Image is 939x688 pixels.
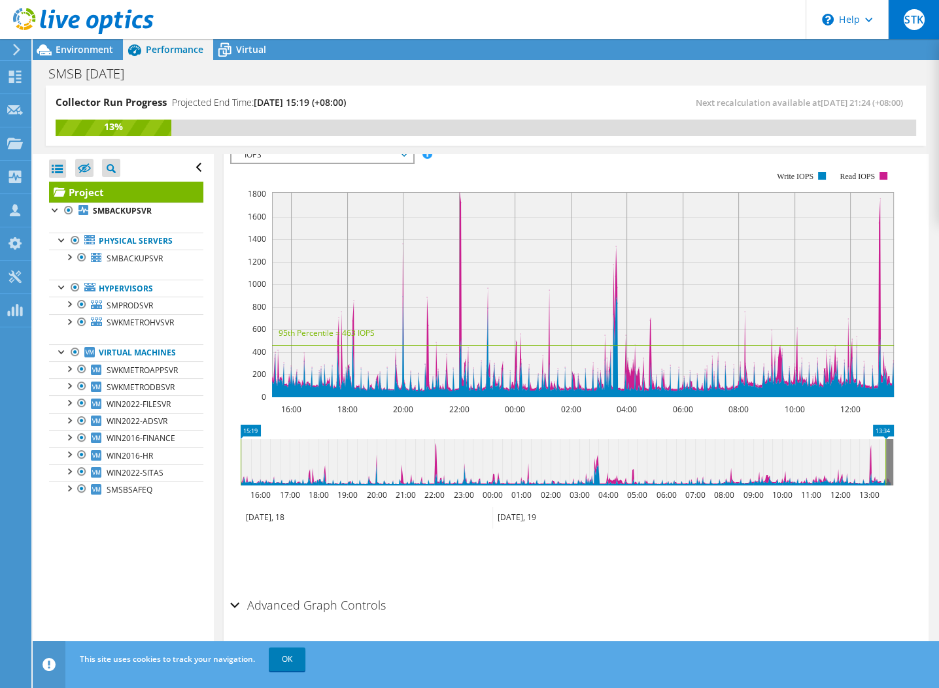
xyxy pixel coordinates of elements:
span: [DATE] 15:19 (+08:00) [254,96,346,108]
text: 0 [262,391,266,402]
span: SWKMETRODBSVR [107,382,175,393]
text: 20:00 [393,404,413,415]
span: SWKMETROAPPSVR [107,365,178,376]
div: 13% [56,120,171,134]
text: 21:00 [396,489,416,500]
text: Write IOPS [777,172,813,181]
h4: Projected End Time: [172,95,346,110]
text: 19:00 [337,489,358,500]
a: SWKMETRODBSVR [49,378,203,395]
text: 18:00 [309,489,329,500]
span: WIN2016-HR [107,450,153,461]
span: WIN2022-ADSVR [107,416,167,427]
text: 00:00 [483,489,503,500]
text: 04:00 [617,404,637,415]
text: 03:00 [570,489,590,500]
text: 20:00 [367,489,387,500]
a: WIN2022-SITAS [49,464,203,481]
a: SWKMETROAPPSVR [49,361,203,378]
span: WIN2022-FILESVR [107,399,171,410]
a: WIN2016-HR [49,447,203,464]
text: 200 [252,369,266,380]
text: 1400 [248,233,266,244]
h1: SMSB [DATE] [43,67,145,81]
a: SMBACKUPSVR [49,203,203,220]
span: SMBACKUPSVR [107,253,163,264]
text: 06:00 [657,489,677,500]
text: 02:00 [541,489,561,500]
span: WIN2022-SITAS [107,467,163,478]
a: OK [269,647,305,671]
text: 06:00 [673,404,693,415]
text: 800 [252,301,266,312]
span: Virtual [236,43,266,56]
text: 22:00 [424,489,445,500]
span: SMSBSAFEQ [107,484,152,495]
text: Read IOPS [840,172,876,181]
text: 08:00 [714,489,734,500]
a: WIN2016-FINANCE [49,430,203,447]
text: 08:00 [728,404,749,415]
text: 13:00 [859,489,879,500]
span: Environment [56,43,113,56]
span: SWKMETROHVSVR [107,317,174,328]
text: 22:00 [449,404,469,415]
a: SMBACKUPSVR [49,250,203,267]
text: 05:00 [627,489,647,500]
a: Physical Servers [49,233,203,250]
text: 95th Percentile = 463 IOPS [279,327,375,338]
text: 16:00 [250,489,271,500]
span: Next recalculation available at [696,97,910,108]
span: WIN2016-FINANCE [107,433,175,444]
text: 18:00 [337,404,358,415]
text: 01:00 [511,489,532,500]
text: 23:00 [454,489,474,500]
text: 10:00 [772,489,793,500]
text: 00:00 [505,404,525,415]
span: [DATE] 21:24 (+08:00) [821,97,903,108]
text: 02:00 [561,404,581,415]
span: SMPRODSVR [107,300,153,311]
a: WIN2022-ADSVR [49,413,203,430]
text: 11:00 [801,489,821,500]
text: 10:00 [785,404,805,415]
a: Project [49,182,203,203]
text: 12:00 [830,489,851,500]
a: Hypervisors [49,280,203,297]
h2: Advanced Graph Controls [230,592,386,618]
a: Virtual Machines [49,344,203,361]
text: 400 [252,346,266,357]
text: 12:00 [840,404,861,415]
text: 07:00 [685,489,706,500]
span: This site uses cookies to track your navigation. [80,653,255,664]
text: 1200 [248,256,266,267]
span: IOPS [238,147,406,163]
text: 04:00 [598,489,619,500]
text: 1800 [248,188,266,199]
a: SWKMETROHVSVR [49,314,203,331]
span: STK [904,9,925,30]
b: SMBACKUPSVR [93,205,152,216]
text: 1000 [248,278,266,289]
text: 1600 [248,211,266,222]
text: 600 [252,323,266,335]
a: WIN2022-FILESVR [49,395,203,412]
svg: \n [822,14,834,25]
span: Performance [146,43,203,56]
text: 17:00 [280,489,300,500]
a: SMPRODSVR [49,297,203,314]
text: 16:00 [281,404,301,415]
text: 09:00 [743,489,764,500]
a: SMSBSAFEQ [49,481,203,498]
